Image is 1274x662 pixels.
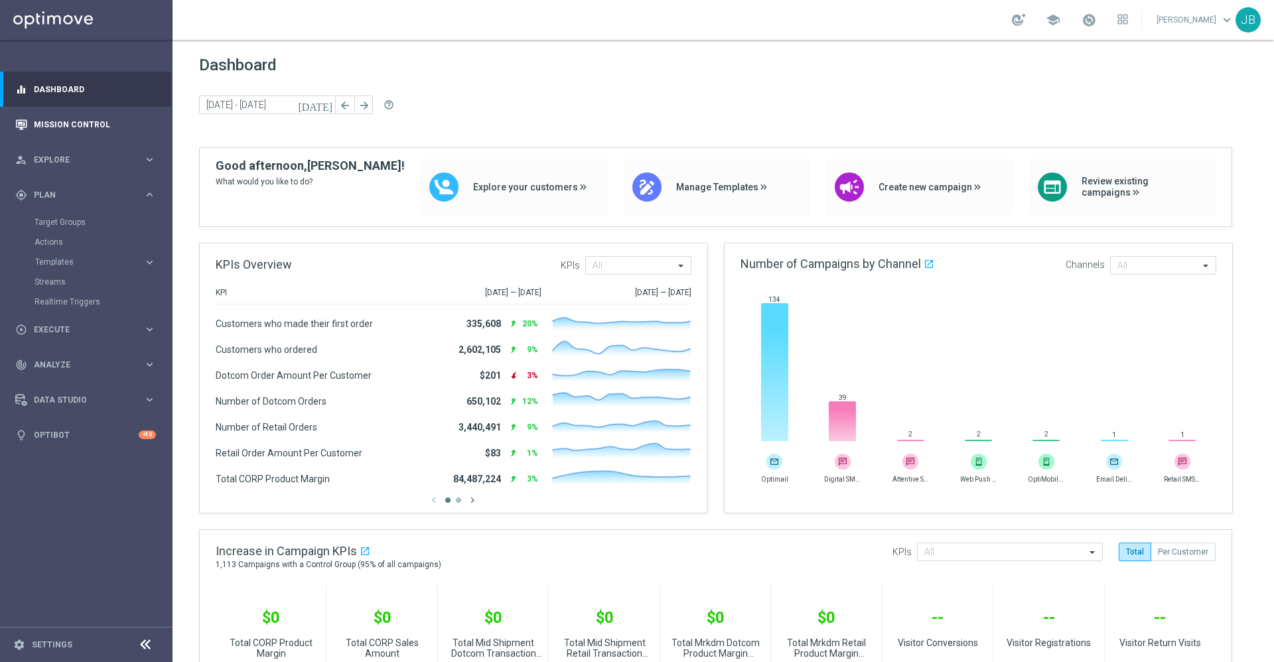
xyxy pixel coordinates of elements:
div: Plan [15,189,143,201]
i: person_search [15,154,27,166]
div: Data Studio [15,394,143,406]
button: track_changes Analyze keyboard_arrow_right [15,360,157,370]
div: Explore [15,154,143,166]
span: school [1046,13,1060,27]
div: Mission Control [15,107,156,142]
i: settings [13,639,25,651]
a: Settings [32,641,72,649]
div: Realtime Triggers [35,292,171,312]
div: Actions [35,232,171,252]
div: Templates [35,252,171,272]
i: keyboard_arrow_right [143,256,156,269]
span: Explore [34,156,143,164]
div: Dashboard [15,72,156,107]
span: Analyze [34,361,143,369]
button: Data Studio keyboard_arrow_right [15,395,157,405]
i: keyboard_arrow_right [143,358,156,371]
a: Actions [35,237,138,247]
span: Templates [35,258,130,266]
button: Templates keyboard_arrow_right [35,257,157,267]
div: Templates [35,258,143,266]
span: Data Studio [34,396,143,404]
button: equalizer Dashboard [15,84,157,95]
span: Execute [34,326,143,334]
a: [PERSON_NAME]keyboard_arrow_down [1155,10,1236,30]
div: Target Groups [35,212,171,232]
a: Dashboard [34,72,156,107]
i: keyboard_arrow_right [143,323,156,336]
i: lightbulb [15,429,27,441]
div: JB [1236,7,1261,33]
i: keyboard_arrow_right [143,188,156,201]
span: keyboard_arrow_down [1220,13,1234,27]
div: Execute [15,324,143,336]
button: play_circle_outline Execute keyboard_arrow_right [15,324,157,335]
div: +10 [139,430,156,439]
span: Plan [34,191,143,199]
button: gps_fixed Plan keyboard_arrow_right [15,190,157,200]
i: track_changes [15,359,27,371]
a: Streams [35,277,138,287]
a: Mission Control [34,107,156,142]
div: Analyze [15,359,143,371]
div: Optibot [15,417,156,452]
a: Target Groups [35,217,138,228]
a: Realtime Triggers [35,297,138,307]
i: gps_fixed [15,189,27,201]
i: keyboard_arrow_right [143,393,156,406]
button: Mission Control [15,119,157,130]
button: person_search Explore keyboard_arrow_right [15,155,157,165]
i: play_circle_outline [15,324,27,336]
button: lightbulb Optibot +10 [15,430,157,440]
i: keyboard_arrow_right [143,153,156,166]
div: Streams [35,272,171,292]
i: equalizer [15,84,27,96]
a: Optibot [34,417,139,452]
